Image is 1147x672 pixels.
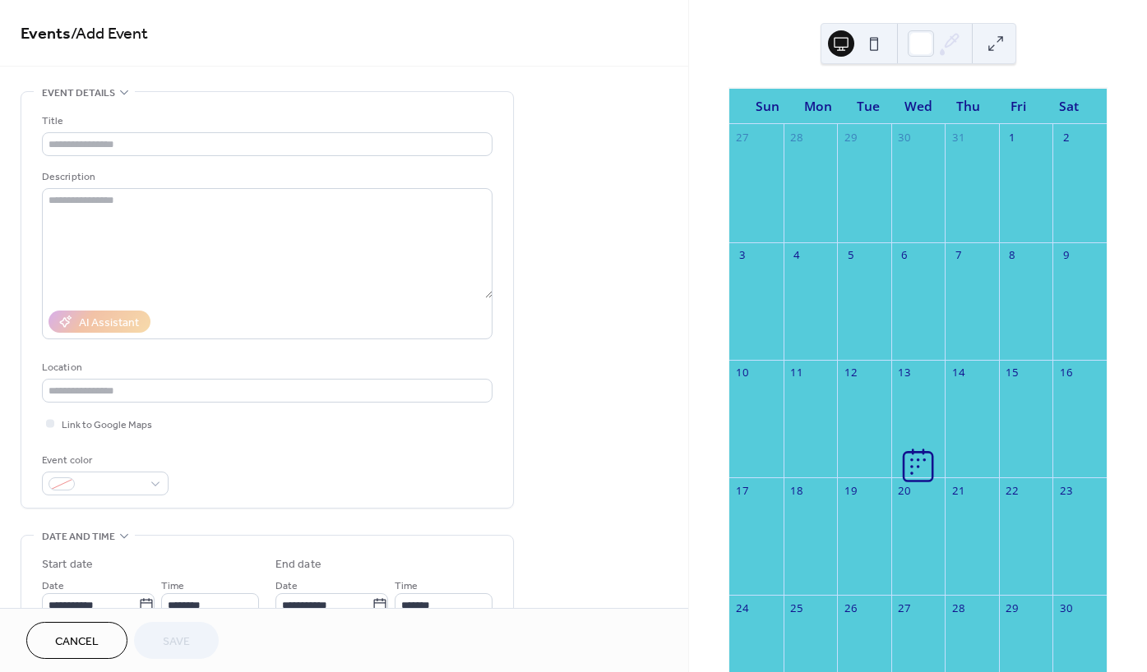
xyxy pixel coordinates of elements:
[21,18,71,50] a: Events
[950,601,965,616] div: 28
[1059,248,1074,263] div: 9
[1059,601,1074,616] div: 30
[42,556,93,573] div: Start date
[789,483,804,498] div: 18
[1059,131,1074,145] div: 2
[26,622,127,659] button: Cancel
[950,248,965,263] div: 7
[843,483,858,498] div: 19
[275,556,321,573] div: End date
[62,417,152,434] span: Link to Google Maps
[395,578,418,595] span: Time
[897,601,912,616] div: 27
[42,168,489,186] div: Description
[897,483,912,498] div: 20
[789,601,804,616] div: 25
[843,601,858,616] div: 26
[1005,131,1020,145] div: 1
[55,633,99,651] span: Cancel
[735,248,750,263] div: 3
[1005,601,1020,616] div: 29
[793,89,843,124] div: Mon
[42,85,115,102] span: Event details
[843,248,858,263] div: 5
[843,131,858,145] div: 29
[735,366,750,380] div: 10
[1005,366,1020,380] div: 15
[42,452,165,469] div: Event color
[843,89,893,124] div: Tue
[42,578,64,595] span: Date
[789,248,804,263] div: 4
[893,89,943,124] div: Wed
[789,366,804,380] div: 11
[950,131,965,145] div: 31
[42,528,115,545] span: Date and time
[843,366,858,380] div: 12
[1059,366,1074,380] div: 16
[42,359,489,376] div: Location
[71,18,148,50] span: / Add Event
[1005,248,1020,263] div: 8
[943,89,993,124] div: Thu
[1059,483,1074,498] div: 23
[1043,89,1094,124] div: Sat
[735,601,750,616] div: 24
[897,248,912,263] div: 6
[950,366,965,380] div: 14
[993,89,1043,124] div: Fri
[42,113,489,130] div: Title
[735,131,750,145] div: 27
[1005,483,1020,498] div: 22
[950,483,965,498] div: 21
[742,89,793,124] div: Sun
[275,578,298,595] span: Date
[735,483,750,498] div: 17
[161,578,184,595] span: Time
[789,131,804,145] div: 28
[897,131,912,145] div: 30
[897,366,912,380] div: 13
